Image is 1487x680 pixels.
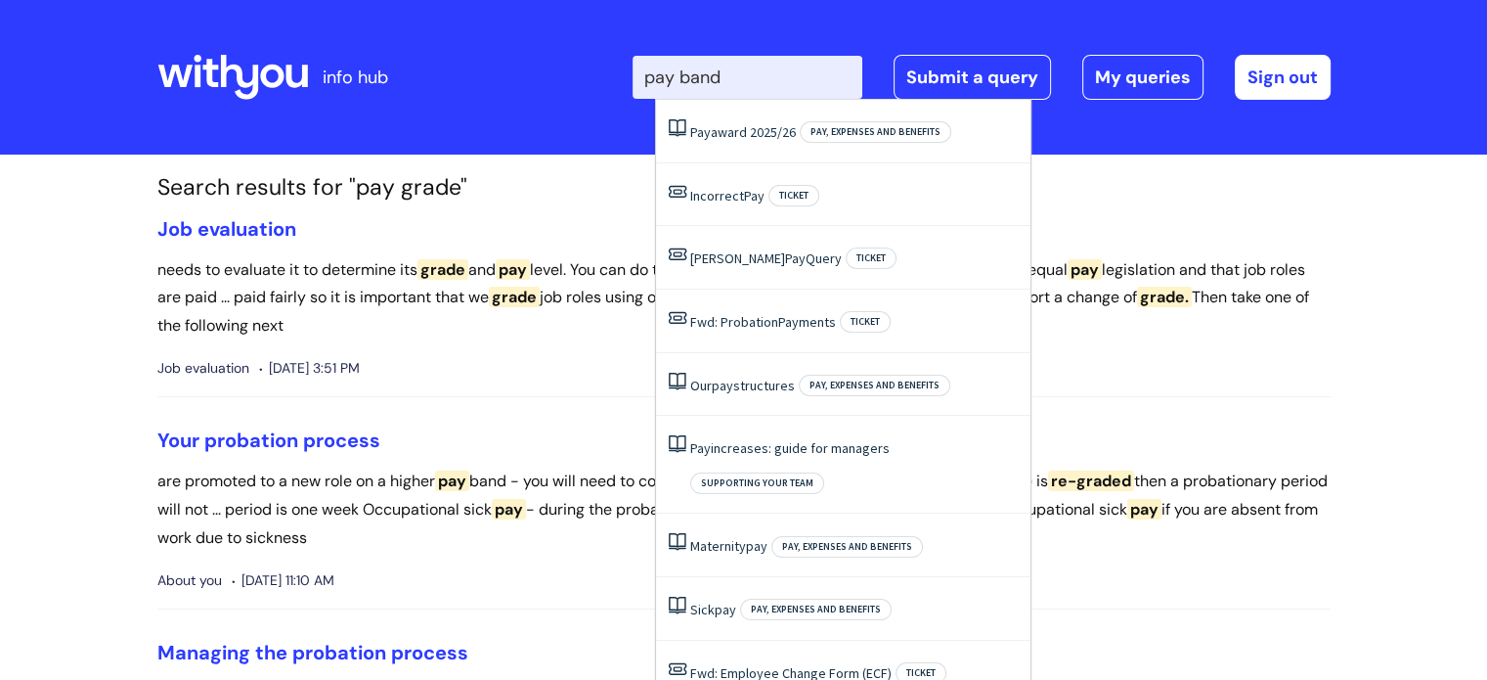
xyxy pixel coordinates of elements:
a: Payincreases: guide for managers [690,439,890,457]
span: grade [417,259,468,280]
span: pay [746,537,767,555]
span: Pay [690,439,711,457]
span: Pay [744,187,765,204]
span: Pay, expenses and benefits [800,121,951,143]
span: Pay [690,123,711,141]
span: pay [496,259,530,280]
span: Pay, expenses and benefits [771,536,923,558]
a: [PERSON_NAME]PayQuery [690,249,842,267]
input: Search [633,56,862,99]
p: are promoted to a new role on a higher band - you will need to complete a probation ... at WithYo... [157,468,1331,552]
span: Payments [778,313,836,331]
span: pay [435,471,469,491]
span: About you [157,568,222,593]
span: pay [715,601,736,618]
a: Submit a query [894,55,1051,100]
span: pay [492,499,526,520]
span: re-graded [1048,471,1134,491]
span: grade. [1137,287,1192,307]
span: grade [489,287,540,307]
span: Job evaluation [157,356,249,381]
p: needs to evaluate it to determine its and level. You can do this through the ... to make sure tha... [157,256,1331,340]
span: Supporting your team [690,473,824,494]
a: Sickpay [690,601,736,618]
span: Ticket [768,185,819,206]
span: [DATE] 11:10 AM [232,568,334,593]
span: Pay [785,249,806,267]
span: Pay, expenses and benefits [740,599,892,620]
a: My queries [1082,55,1203,100]
span: Pay, expenses and benefits [799,375,950,396]
p: info hub [323,62,388,93]
a: Your probation process [157,428,380,453]
span: pay [1127,499,1161,520]
a: Job evaluation [157,216,296,242]
span: Ticket [840,311,891,333]
div: | - [633,55,1331,100]
h1: Search results for "pay grade" [157,174,1331,202]
a: Ourpaystructures [690,377,795,394]
span: pay [712,377,733,394]
a: Maternitypay [690,537,767,555]
a: Managing the probation process [157,640,468,665]
a: Sign out [1235,55,1331,100]
span: [DATE] 3:51 PM [259,356,360,381]
a: IncorrectPay [690,187,765,204]
a: Fwd: ProbationPayments [690,313,836,331]
span: pay [1068,259,1102,280]
a: Payaward 2025/26 [690,123,796,141]
span: Ticket [846,248,897,269]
